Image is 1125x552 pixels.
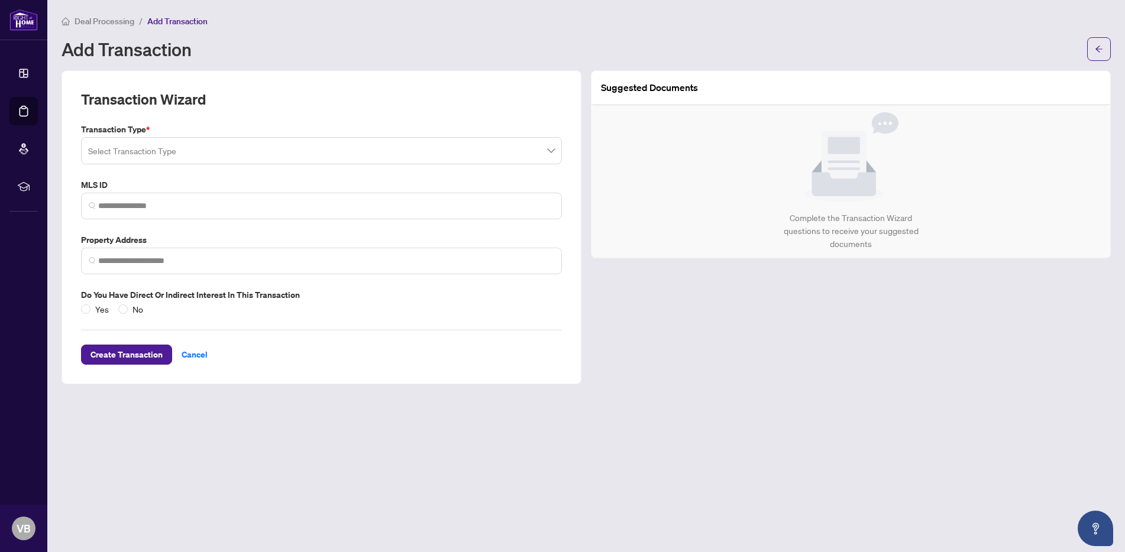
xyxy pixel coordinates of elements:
[75,16,134,27] span: Deal Processing
[81,90,206,109] h2: Transaction Wizard
[139,14,143,28] li: /
[1095,45,1103,53] span: arrow-left
[81,345,172,365] button: Create Transaction
[81,178,562,191] label: MLS ID
[90,303,114,316] span: Yes
[62,40,192,59] h1: Add Transaction
[147,16,208,27] span: Add Transaction
[601,80,698,95] article: Suggested Documents
[89,257,96,264] img: search_icon
[128,303,148,316] span: No
[90,345,163,364] span: Create Transaction
[17,520,31,537] span: VB
[771,212,931,251] div: Complete the Transaction Wizard questions to receive your suggested documents
[182,345,208,364] span: Cancel
[9,9,38,31] img: logo
[804,112,898,202] img: Null State Icon
[81,123,562,136] label: Transaction Type
[62,17,70,25] span: home
[81,233,562,246] label: Property Address
[81,288,562,301] label: Do you have direct or indirect interest in this transaction
[1078,511,1113,546] button: Open asap
[89,202,96,209] img: search_icon
[172,345,217,365] button: Cancel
